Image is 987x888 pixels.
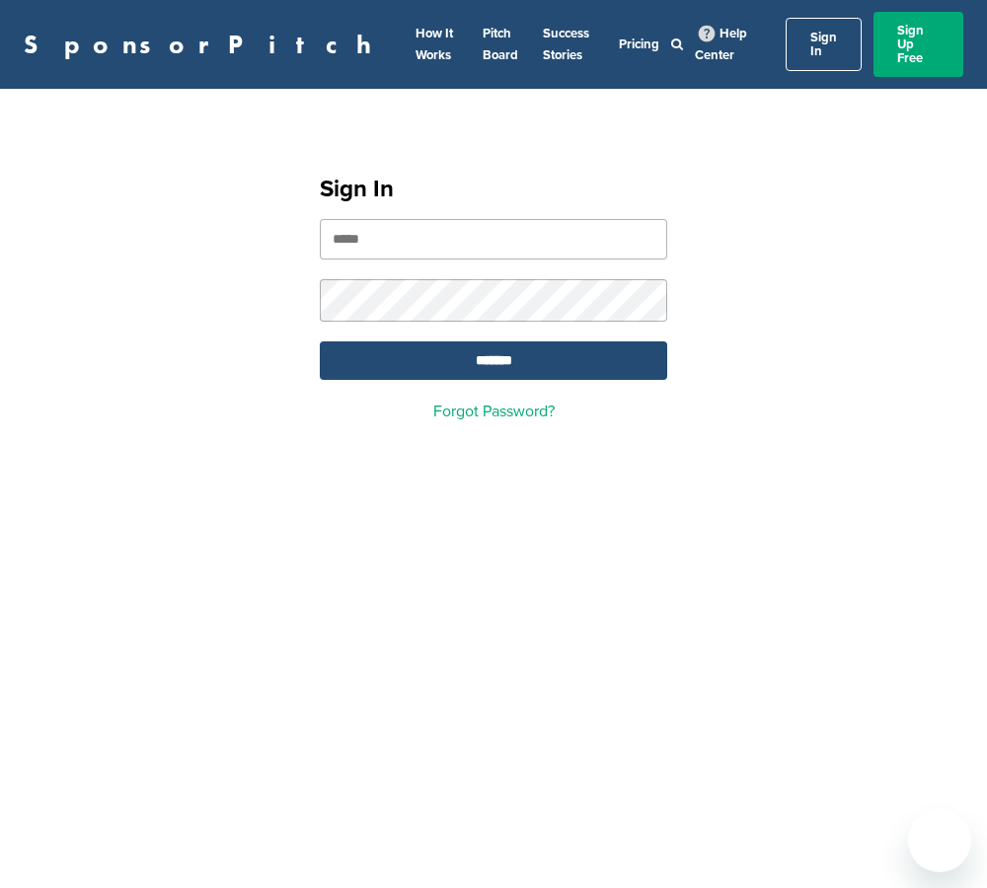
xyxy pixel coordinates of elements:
a: SponsorPitch [24,32,384,57]
iframe: Button to launch messaging window [908,809,971,872]
a: Sign Up Free [873,12,963,77]
a: Help Center [695,22,747,67]
a: Sign In [786,18,862,71]
a: Pricing [619,37,659,52]
a: Forgot Password? [433,402,555,421]
a: Success Stories [543,26,589,63]
h1: Sign In [320,172,667,207]
a: How It Works [416,26,453,63]
a: Pitch Board [483,26,518,63]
